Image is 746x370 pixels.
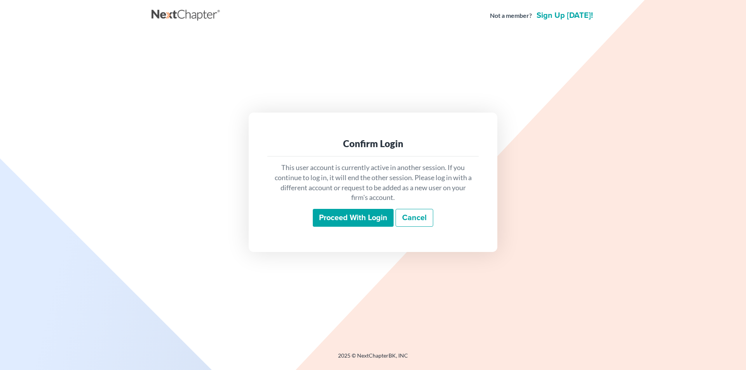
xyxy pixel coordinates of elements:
a: Cancel [396,209,433,227]
a: Sign up [DATE]! [535,12,594,19]
div: Confirm Login [274,137,472,150]
p: This user account is currently active in another session. If you continue to log in, it will end ... [274,163,472,203]
div: 2025 © NextChapterBK, INC [152,352,594,366]
input: Proceed with login [313,209,394,227]
strong: Not a member? [490,11,532,20]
